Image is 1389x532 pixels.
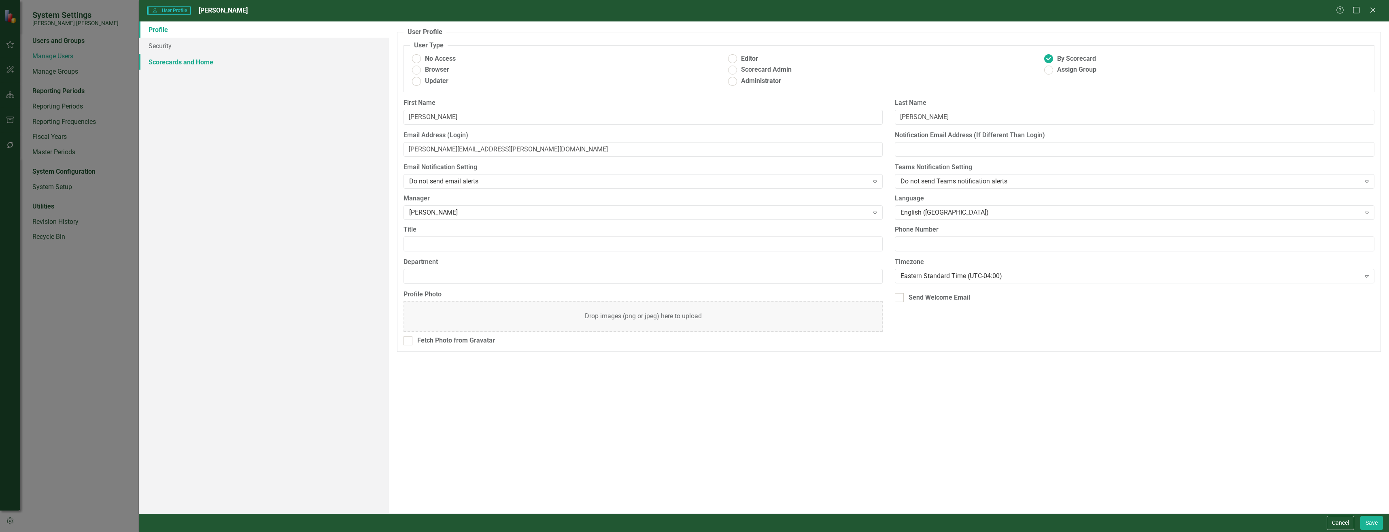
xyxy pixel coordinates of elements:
label: Timezone [895,257,1374,267]
label: Last Name [895,98,1374,108]
span: Editor [741,54,758,64]
label: Manager [404,194,883,203]
div: Do not send Teams notification alerts [901,177,1360,186]
label: Title [404,225,883,234]
a: Security [139,38,389,54]
span: Assign Group [1057,65,1096,74]
span: Browser [425,65,449,74]
div: Send Welcome Email [909,293,970,302]
div: Do not send email alerts [409,177,869,186]
div: [PERSON_NAME] [409,208,869,217]
legend: User Profile [404,28,446,37]
span: Updater [425,77,448,86]
label: Department [404,257,883,267]
label: Phone Number [895,225,1374,234]
div: Eastern Standard Time (UTC-04:00) [901,271,1360,281]
label: Notification Email Address (If Different Than Login) [895,131,1374,140]
button: Save [1360,516,1383,530]
legend: User Type [410,41,448,50]
label: Teams Notification Setting [895,163,1374,172]
label: First Name [404,98,883,108]
div: Fetch Photo from Gravatar [417,336,495,345]
a: Profile [139,21,389,38]
label: Email Notification Setting [404,163,883,172]
label: Profile Photo [404,290,883,299]
span: Scorecard Admin [741,65,792,74]
span: By Scorecard [1057,54,1096,64]
span: User Profile [147,6,190,15]
label: Email Address (Login) [404,131,883,140]
span: No Access [425,54,456,64]
label: Language [895,194,1374,203]
a: Scorecards and Home [139,54,389,70]
div: English ([GEOGRAPHIC_DATA]) [901,208,1360,217]
div: Drop images (png or jpeg) here to upload [585,312,702,321]
span: Administrator [741,77,781,86]
span: [PERSON_NAME] [199,6,248,14]
button: Cancel [1327,516,1354,530]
